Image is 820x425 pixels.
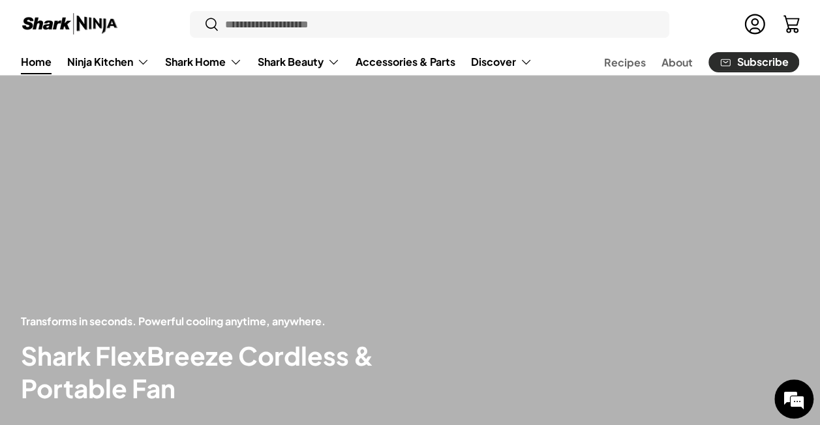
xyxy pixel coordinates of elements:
[21,340,410,405] h2: Shark FlexBreeze Cordless & Portable Fan
[604,50,646,75] a: Recipes
[21,49,52,74] a: Home
[59,49,157,75] summary: Ninja Kitchen
[21,314,410,329] p: Transforms in seconds. Powerful cooling anytime, anywhere.
[157,49,250,75] summary: Shark Home
[356,49,455,74] a: Accessories & Parts
[708,52,799,72] a: Subscribe
[463,49,540,75] summary: Discover
[661,50,693,75] a: About
[573,49,799,75] nav: Secondary
[21,49,532,75] nav: Primary
[250,49,348,75] summary: Shark Beauty
[21,12,119,37] img: Shark Ninja Philippines
[737,57,789,68] span: Subscribe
